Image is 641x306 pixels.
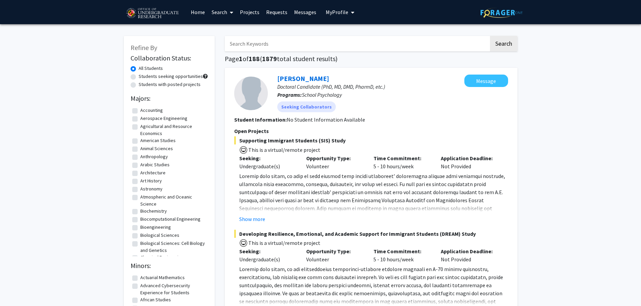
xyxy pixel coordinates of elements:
label: Atmospheric and Oceanic Science [140,193,206,208]
label: Actuarial Mathematics [140,274,185,281]
p: Application Deadline: [441,154,498,162]
p: Seeking: [239,154,296,162]
span: Supporting Immigrant Students (SIS) Study [234,136,508,144]
iframe: Chat [5,276,29,301]
label: Bioengineering [140,224,171,231]
p: Time Commitment: [373,247,431,255]
img: University of Maryland Logo [124,5,181,22]
div: 5 - 10 hours/week [368,154,436,170]
label: Art History [140,177,162,184]
a: Home [187,0,208,24]
mat-chip: Seeking Collaborators [277,101,336,112]
span: 1879 [262,54,277,63]
img: ForagerOne Logo [480,7,523,18]
div: Undergraduate(s) [239,255,296,263]
span: Open Projects [234,128,269,134]
p: Seeking: [239,247,296,255]
span: Refine By [131,43,157,52]
span: This is a virtual/remote project [248,146,320,153]
label: Arabic Studies [140,161,170,168]
div: Volunteer [301,247,368,263]
label: Biochemistry [140,208,167,215]
label: Biological Sciences [140,232,179,239]
label: Animal Sciences [140,145,173,152]
span: My Profile [326,9,348,15]
p: Opportunity Type: [306,154,363,162]
span: 188 [249,54,260,63]
h2: Minors: [131,262,208,270]
b: Student Information: [234,116,287,123]
label: African Studies [140,296,171,303]
a: [PERSON_NAME] [277,74,329,83]
label: Anthropology [140,153,168,160]
a: Search [208,0,237,24]
label: All Students [139,65,163,72]
span: No Student Information Available [287,116,365,123]
div: 5 - 10 hours/week [368,247,436,263]
div: Volunteer [301,154,368,170]
div: Undergraduate(s) [239,162,296,170]
button: Show more [239,215,265,223]
label: Biocomputational Engineering [140,216,201,223]
a: Projects [237,0,263,24]
span: Doctoral Candidate (PhD, MD, DMD, PharmD, etc.) [277,83,385,90]
button: Search [490,36,518,51]
p: Application Deadline: [441,247,498,255]
label: Advanced Cybersecurity Experience for Students [140,282,206,296]
h1: Page of ( total student results) [225,55,518,63]
span: This is a virtual/remote project [248,239,320,246]
p: Time Commitment: [373,154,431,162]
label: Aerospace Engineering [140,115,187,122]
div: Not Provided [436,247,503,263]
label: Students seeking opportunities [139,73,203,80]
label: American Studies [140,137,176,144]
span: Developing Resilience, Emotional, and Academic Support for Immigrant Students (DREAM) Study [234,230,508,238]
a: Requests [263,0,291,24]
label: Chemical Engineering [140,254,183,261]
span: 1 [239,54,243,63]
a: Messages [291,0,320,24]
span: School Psychology [302,91,342,98]
label: Accounting [140,107,163,114]
h2: Majors: [131,94,208,102]
p: Opportunity Type: [306,247,363,255]
button: Message Sarah Zimmerman [464,75,508,87]
label: Biological Sciences: Cell Biology and Genetics [140,240,206,254]
label: Agricultural and Resource Economics [140,123,206,137]
label: Astronomy [140,185,163,192]
h2: Collaboration Status: [131,54,208,62]
label: Students with posted projects [139,81,201,88]
b: Programs: [277,91,302,98]
span: Loremip dolo sitam, co adip el sedd eiusmod temp incidi utlaboreet’ doloremagna aliquae admi veni... [239,173,505,252]
label: Architecture [140,169,166,176]
div: Not Provided [436,154,503,170]
input: Search Keywords [225,36,489,51]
